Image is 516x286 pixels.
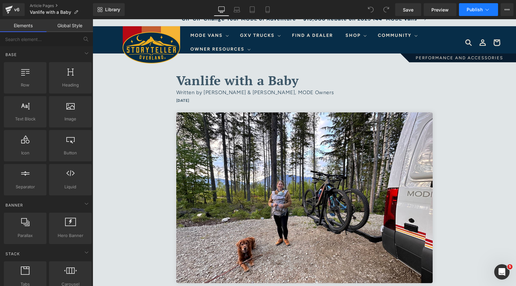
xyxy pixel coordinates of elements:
span: Banner [5,202,24,208]
summary: Shop [249,10,277,23]
span: Publish [467,7,483,12]
a: v6 [3,3,25,16]
span: Shop [253,13,268,19]
span: Parallax [6,232,45,239]
span: Find a Dealer [199,13,240,19]
img: Storyteller Overland [30,7,87,45]
span: Separator [6,184,45,190]
span: Vanlife with a Baby [84,53,206,69]
button: Undo [364,3,377,16]
span: Row [6,82,45,88]
summary: Community [281,10,328,23]
div: v6 [13,5,21,14]
button: Publish [459,3,498,16]
iframe: Intercom live chat [494,264,510,280]
button: More [501,3,513,16]
summary: MODE Vans [94,10,139,23]
span: Preview [431,6,449,13]
span: Library [105,7,120,12]
span: Liquid [51,184,90,190]
h6: [DATE] [84,78,340,85]
a: Article Pages [30,3,93,8]
summary: GXV Trucks [144,10,191,23]
a: Mobile [260,3,275,16]
span: MODE Vans [98,13,130,19]
div: Written by [PERSON_NAME] & [PERSON_NAME], MODE Owners [84,69,340,78]
a: Desktop [214,3,229,16]
span: Icon [6,150,45,156]
summary: Owner Resources [94,23,161,37]
span: Save [403,6,413,13]
span: 5 [507,264,512,269]
a: Laptop [229,3,245,16]
a: New Library [93,3,125,16]
span: Vanlife with a Baby [30,10,71,15]
span: Button [51,150,90,156]
button: Redo [380,3,393,16]
a: Global Style [46,19,93,32]
span: Owner Resources [98,27,152,33]
span: Stack [5,251,21,257]
span: GXV Trucks [147,13,182,19]
a: Find a Dealer [196,10,244,23]
span: Community [285,13,319,19]
span: Heading [51,82,90,88]
span: Text Block [6,116,45,122]
span: Base [5,52,17,58]
summary: Search [369,16,383,30]
a: Tablet [245,3,260,16]
a: Preview [424,3,456,16]
span: Image [51,116,90,122]
span: Hero Banner [51,232,90,239]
